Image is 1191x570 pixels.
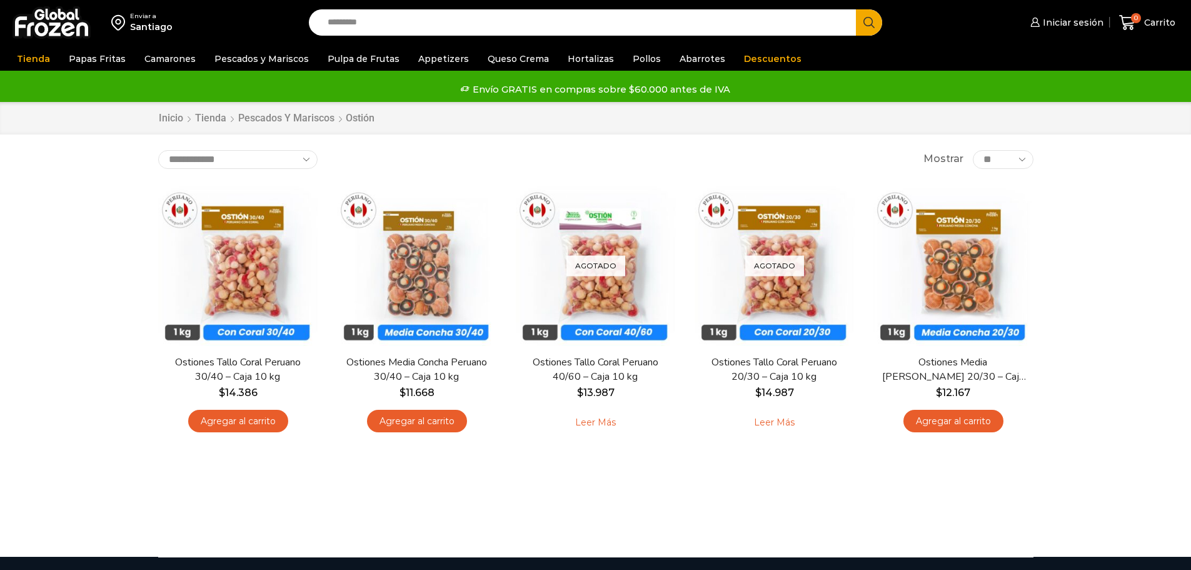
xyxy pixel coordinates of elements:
[111,12,130,33] img: address-field-icon.svg
[566,255,625,276] p: Agotado
[130,21,173,33] div: Santiago
[745,255,804,276] p: Agotado
[344,355,488,384] a: Ostiones Media Concha Peruano 30/40 – Caja 10 kg
[936,387,942,399] span: $
[856,9,882,36] button: Search button
[923,152,963,166] span: Mostrar
[158,150,318,169] select: Pedido de la tienda
[400,387,435,399] bdi: 11.668
[346,112,374,124] h1: Ostión
[130,12,173,21] div: Enviar a
[881,355,1025,384] a: Ostiones Media [PERSON_NAME] 20/30 – Caja 10 kg
[1141,16,1175,29] span: Carrito
[903,410,1003,433] a: Agregar al carrito: “Ostiones Media Concha Peruano 20/30 - Caja 10 kg”
[321,47,406,71] a: Pulpa de Frutas
[735,410,814,436] a: Leé más sobre “Ostiones Tallo Coral Peruano 20/30 - Caja 10 kg”
[481,47,555,71] a: Queso Crema
[556,410,635,436] a: Leé más sobre “Ostiones Tallo Coral Peruano 40/60 - Caja 10 kg”
[138,47,202,71] a: Camarones
[158,111,184,126] a: Inicio
[166,355,309,384] a: Ostiones Tallo Coral Peruano 30/40 – Caja 10 kg
[238,111,335,126] a: Pescados y Mariscos
[158,111,374,126] nav: Breadcrumb
[673,47,731,71] a: Abarrotes
[626,47,667,71] a: Pollos
[755,387,761,399] span: $
[577,387,615,399] bdi: 13.987
[755,387,794,399] bdi: 14.987
[1131,13,1141,23] span: 0
[11,47,56,71] a: Tienda
[1040,16,1103,29] span: Iniciar sesión
[63,47,132,71] a: Papas Fritas
[208,47,315,71] a: Pescados y Mariscos
[523,355,667,384] a: Ostiones Tallo Coral Peruano 40/60 – Caja 10 kg
[1116,8,1178,38] a: 0 Carrito
[219,387,225,399] span: $
[702,355,846,384] a: Ostiones Tallo Coral Peruano 20/30 – Caja 10 kg
[561,47,620,71] a: Hortalizas
[577,387,583,399] span: $
[738,47,808,71] a: Descuentos
[412,47,475,71] a: Appetizers
[194,111,227,126] a: Tienda
[1027,10,1103,35] a: Iniciar sesión
[400,387,406,399] span: $
[367,410,467,433] a: Agregar al carrito: “Ostiones Media Concha Peruano 30/40 - Caja 10 kg”
[188,410,288,433] a: Agregar al carrito: “Ostiones Tallo Coral Peruano 30/40 - Caja 10 kg”
[936,387,970,399] bdi: 12.167
[219,387,258,399] bdi: 14.386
